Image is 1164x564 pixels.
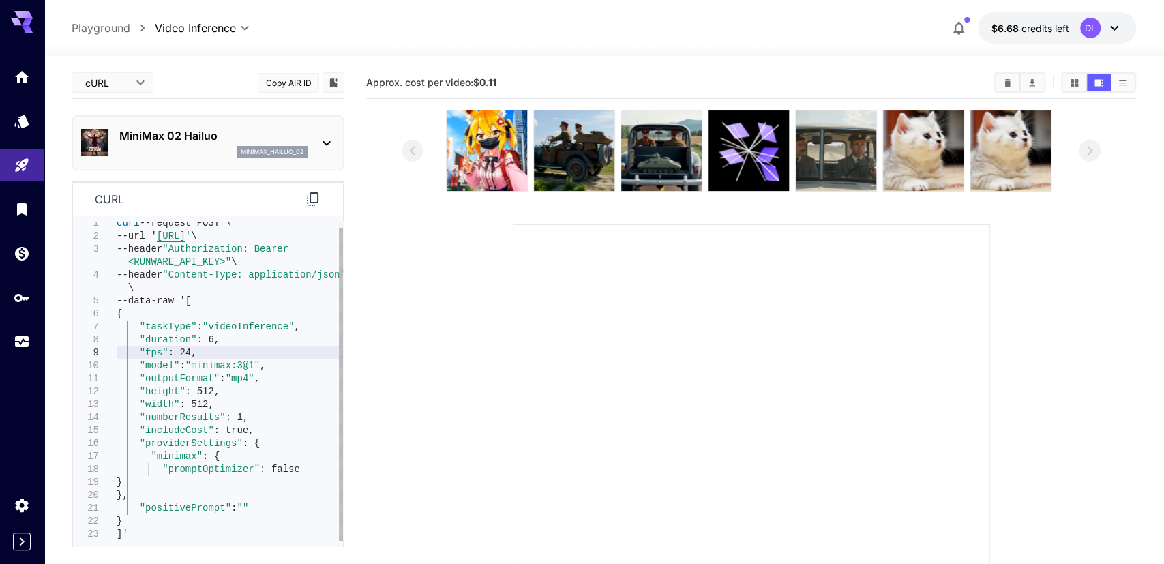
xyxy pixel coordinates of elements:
div: 3 [73,243,99,256]
span: cURL [85,76,128,90]
span: --data-raw '[ [117,295,191,306]
button: Download All [1020,74,1044,91]
div: MiniMax 02 Hailuominimax_hailuo_02 [81,122,335,164]
div: 11 [73,372,99,385]
span: : { [243,438,260,449]
nav: breadcrumb [72,20,155,36]
span: "providerSettings" [140,438,243,449]
div: 14 [73,411,99,424]
div: DL [1080,18,1101,38]
div: 5 [73,295,99,308]
p: minimax_hailuo_02 [241,147,303,157]
span: --header [117,243,162,254]
div: Clear videosDownload All [994,72,1045,93]
img: DTh3nN9pra2yAAAAAElFTkSuQmCC [883,110,964,191]
div: 9 [73,346,99,359]
div: Playground [14,157,30,174]
img: qeWCJEHTihfJiKf8Xe9wEx889XNMAAAAASUVORK5CYII= [447,110,527,191]
span: \ [128,282,134,293]
span: "model" [140,360,180,371]
div: 10 [73,359,99,372]
span: , [295,321,300,332]
span: "outputFormat" [140,373,220,384]
span: "includeCost" [140,425,214,436]
span: "width" [140,399,180,410]
div: 22 [73,515,99,528]
div: 6 [73,308,99,321]
span: : 512, [185,386,220,397]
div: 20 [73,489,99,502]
span: }, [117,490,128,501]
img: cQdAmg11skwAAAABJRU5ErkJggg== [796,110,876,191]
span: --request POST \ [140,218,231,228]
div: 8 [73,333,99,346]
span: : [220,373,225,384]
p: Playground [72,20,130,36]
span: ]' [117,529,128,539]
div: Library [14,201,30,218]
button: Copy AIR ID [258,73,319,93]
span: : true, [214,425,254,436]
span: "taskType" [140,321,197,332]
div: 16 [73,437,99,450]
div: 2 [73,230,99,243]
span: Video Inference [155,20,236,36]
span: } [117,477,122,488]
span: credits left [1021,23,1069,34]
div: 15 [73,424,99,437]
span: --url ' [117,231,157,241]
button: Clear videos [996,74,1019,91]
div: 4 [73,269,99,282]
span: { [117,308,122,319]
div: 1 [73,217,99,230]
button: Show videos in video view [1087,74,1111,91]
p: curl [95,191,124,207]
span: Approx. cost per video: [366,76,496,88]
span: "height" [140,386,185,397]
p: MiniMax 02 Hailuo [119,128,308,144]
span: \ [191,231,196,241]
span: <RUNWARE_API_KEY>" [128,256,231,267]
span: $6.68 [991,23,1021,34]
button: Add to library [327,74,340,91]
div: 17 [73,450,99,463]
button: Show videos in list view [1111,74,1135,91]
div: API Keys [14,289,30,306]
div: 23 [73,528,99,541]
span: : 512, [180,399,214,410]
div: 13 [73,398,99,411]
span: "videoInference" [203,321,294,332]
div: 19 [73,476,99,489]
div: Wallet [14,245,30,262]
span: ' [185,231,191,241]
img: UlI9GbQAAAABJRU5ErkJggg== [970,110,1051,191]
span: : 24, [168,347,197,358]
span: \ [231,256,237,267]
span: [URL] [157,231,185,241]
span: "" [237,503,249,514]
span: "positivePrompt" [140,503,231,514]
div: Show videos in grid viewShow videos in video viewShow videos in list view [1061,72,1136,93]
div: Models [14,113,30,130]
span: : { [203,451,220,462]
img: LOfLzvyt61xil3Vm9daKLc6+k2Jzul0A9n8BkBjqCM7nFr8AAAAASUVORK5CYII= [621,110,702,191]
button: Expand sidebar [13,533,31,550]
span: --header [117,269,162,280]
span: , [254,373,260,384]
span: "minimax" [151,451,203,462]
span: } [117,516,122,526]
div: $6.67728 [991,21,1069,35]
span: : 6, [197,334,220,345]
img: KuqVy4edipoAAAAASUVORK5CYII= [534,110,614,191]
div: 7 [73,321,99,333]
span: "Authorization: Bearer [162,243,288,254]
div: Home [14,68,30,85]
button: $6.67728DL [978,12,1136,44]
span: "fps" [140,347,168,358]
span: curl [117,218,140,228]
span: : 1, [226,412,249,423]
div: 18 [73,463,99,476]
span: : [180,360,185,371]
span: "promptOptimizer" [162,464,260,475]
